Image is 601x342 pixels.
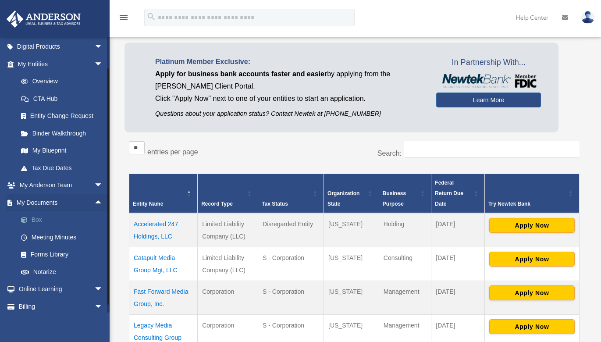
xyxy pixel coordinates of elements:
td: [US_STATE] [324,281,379,314]
a: My Entitiesarrow_drop_down [6,55,112,73]
td: S - Corporation [258,281,324,314]
td: [DATE] [431,247,485,281]
a: menu [118,15,129,23]
span: Organization State [327,190,359,207]
a: Meeting Minutes [12,228,116,246]
span: arrow_drop_down [94,38,112,56]
span: arrow_drop_down [94,298,112,316]
a: My Documentsarrow_drop_up [6,194,116,211]
a: My Blueprint [12,142,112,160]
a: Box [12,211,116,229]
a: Forms Library [12,246,116,264]
a: CTA Hub [12,90,112,107]
td: Limited Liability Company (LLC) [198,247,258,281]
a: Online Learningarrow_drop_down [6,281,116,298]
th: Record Type: Activate to sort [198,174,258,213]
td: Consulting [379,247,431,281]
td: S - Corporation [258,247,324,281]
th: Federal Return Due Date: Activate to sort [431,174,485,213]
p: by applying from the [PERSON_NAME] Client Portal. [155,68,423,93]
img: Anderson Advisors Platinum Portal [4,11,83,28]
td: Accelerated 247 Holdings, LLC [129,213,198,247]
a: Learn More [436,93,541,107]
div: Try Newtek Bank [488,199,566,209]
span: Apply for business bank accounts faster and easier [155,70,327,78]
span: In Partnership With... [436,56,541,70]
td: Catapult Media Group Mgt, LLC [129,247,198,281]
th: Business Purpose: Activate to sort [379,174,431,213]
a: My Anderson Teamarrow_drop_down [6,177,116,194]
a: Digital Productsarrow_drop_down [6,38,116,56]
img: NewtekBankLogoSM.png [441,74,537,88]
a: Billingarrow_drop_down [6,298,116,315]
td: [US_STATE] [324,247,379,281]
td: [DATE] [431,281,485,314]
button: Apply Now [489,218,575,233]
span: Federal Return Due Date [435,180,463,207]
span: Business Purpose [383,190,406,207]
th: Tax Status: Activate to sort [258,174,324,213]
label: entries per page [147,148,198,156]
td: Fast Forward Media Group, Inc. [129,281,198,314]
button: Apply Now [489,252,575,267]
label: Search: [377,150,402,157]
a: Notarize [12,263,116,281]
td: [US_STATE] [324,213,379,247]
a: Tax Due Dates [12,159,112,177]
span: arrow_drop_down [94,177,112,195]
td: Disregarded Entity [258,213,324,247]
td: Limited Liability Company (LLC) [198,213,258,247]
a: Overview [12,73,107,90]
th: Organization State: Activate to sort [324,174,379,213]
td: [DATE] [431,213,485,247]
span: arrow_drop_up [94,194,112,212]
i: menu [118,12,129,23]
button: Apply Now [489,285,575,300]
td: Holding [379,213,431,247]
button: Apply Now [489,319,575,334]
img: User Pic [581,11,594,24]
p: Questions about your application status? Contact Newtek at [PHONE_NUMBER] [155,108,423,119]
a: Entity Change Request [12,107,112,125]
span: Record Type [201,201,233,207]
span: arrow_drop_down [94,281,112,299]
th: Entity Name: Activate to invert sorting [129,174,198,213]
span: Entity Name [133,201,163,207]
td: Corporation [198,281,258,314]
td: Management [379,281,431,314]
span: Tax Status [262,201,288,207]
p: Click "Apply Now" next to one of your entities to start an application. [155,93,423,105]
span: arrow_drop_down [94,55,112,73]
p: Platinum Member Exclusive: [155,56,423,68]
a: Binder Walkthrough [12,125,112,142]
th: Try Newtek Bank : Activate to sort [484,174,579,213]
i: search [146,12,156,21]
